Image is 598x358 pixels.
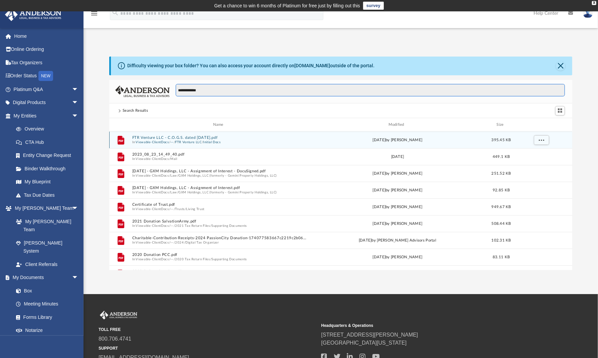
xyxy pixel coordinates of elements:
[176,84,565,97] input: Search files and folders
[132,136,307,140] button: FTR Venture LLC - C.O.G.S. dated [DATE].pdf
[132,253,307,257] button: 2020 Donation PCC.pdf
[169,157,170,161] span: /
[72,271,85,285] span: arrow_drop_down
[136,257,169,262] button: Viewable-ClientDocs
[488,122,515,128] div: Size
[294,63,330,68] a: [DOMAIN_NAME]
[310,254,485,260] div: [DATE] by [PERSON_NAME]
[363,2,384,10] a: survey
[178,174,277,178] button: GXM Holdings, LLC (formerly - Gemini Property Holdings, LLC)
[321,332,418,338] a: [STREET_ADDRESS][PERSON_NAME]
[517,122,564,128] div: id
[132,157,307,161] span: In
[132,186,307,190] button: [DATE] - GXM Holdings, LLC - Assignment of Interest.pdf
[534,135,549,145] button: More options
[132,219,307,223] button: 2021 Donation SalvationArmy.pdf
[174,207,175,211] span: /
[493,188,510,192] span: 92.85 KB
[9,162,89,175] a: Binder Walkthrough
[132,236,307,240] button: Charitable-Contribution-Receipts-2024 PassionCity Donation-174077583667c2219c2b061.pdf
[169,257,170,262] span: /
[99,311,139,320] img: Anderson Advisors Platinum Portal
[555,106,565,115] button: Switch to Grid View
[491,172,511,175] span: 251.52 KB
[72,96,85,110] span: arrow_drop_down
[184,241,185,245] span: /
[9,236,85,258] a: [PERSON_NAME] System
[211,224,247,228] button: Supporting Documents
[310,187,485,193] div: [DATE] by [PERSON_NAME]
[3,8,63,21] img: Anderson Advisors Platinum Portal
[321,340,407,346] a: [GEOGRAPHIC_DATA][US_STATE]
[38,71,53,81] div: NEW
[185,207,186,211] span: /
[5,271,85,284] a: My Documentsarrow_drop_down
[99,327,317,333] small: TOLL FREE
[175,224,210,228] button: 2021 Tax Return Files
[170,207,174,211] button: ···
[203,140,221,145] button: Initial Docs
[186,207,204,211] button: Living Trust
[5,29,89,43] a: Home
[493,155,510,159] span: 449.1 KB
[132,122,307,128] div: Name
[9,258,85,271] a: Client Referrals
[132,190,307,195] span: In
[136,174,169,178] button: Viewable-ClientDocs
[9,310,82,324] a: Forms Library
[177,190,178,195] span: /
[132,152,307,157] button: 2023_08_23_14_49_40.pdf
[127,62,375,69] div: Difficulty viewing your box folder? You can also access your account directly on outside of the p...
[5,109,89,122] a: My Entitiesarrow_drop_down
[211,257,247,262] button: Supporting Documents
[169,241,170,245] span: /
[310,238,485,244] div: [DATE] by [PERSON_NAME] Advisors Portal
[175,140,202,145] button: FTR Venture LLC
[123,108,148,114] div: Search Results
[202,140,203,145] span: /
[5,56,89,69] a: Tax Organizers
[5,83,89,96] a: Platinum Q&Aarrow_drop_down
[170,157,177,161] button: Mail
[132,207,307,211] span: In
[136,207,169,211] button: Viewable-ClientDocs
[583,8,593,18] img: User Pic
[136,190,169,195] button: Viewable-ClientDocs
[491,138,511,142] span: 395.45 KB
[132,140,307,145] span: In
[5,43,89,56] a: Online Ordering
[9,284,82,297] a: Box
[592,1,596,5] div: close
[9,175,85,189] a: My Blueprint
[72,202,85,215] span: arrow_drop_down
[310,171,485,177] div: [DATE] by [PERSON_NAME]
[112,122,129,128] div: id
[177,174,178,178] span: /
[174,224,175,228] span: /
[556,61,565,71] button: Close
[5,202,85,215] a: My [PERSON_NAME] Teamarrow_drop_down
[9,297,85,311] a: Meeting Minutes
[136,224,169,228] button: Viewable-ClientDocs
[493,255,510,259] span: 83.11 KB
[169,224,170,228] span: /
[170,174,177,178] button: Law
[170,257,174,262] button: ···
[112,9,119,16] i: search
[175,241,184,245] button: 2024
[491,222,511,226] span: 508.44 KB
[175,207,185,211] button: Trusts
[132,241,307,245] span: In
[170,224,174,228] button: ···
[9,215,82,236] a: My [PERSON_NAME] Team
[136,241,169,245] button: Viewable-ClientDocs
[310,137,485,143] div: [DATE] by [PERSON_NAME]
[310,204,485,210] div: [DATE] by [PERSON_NAME]
[175,257,210,262] button: 2020 Tax Return Files
[132,269,307,274] button: 2022 St Juse donation.pdf
[132,174,307,178] span: In
[9,149,89,162] a: Entity Change Request
[99,345,317,351] small: SUPPORT
[136,140,169,145] button: Viewable-ClientDocs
